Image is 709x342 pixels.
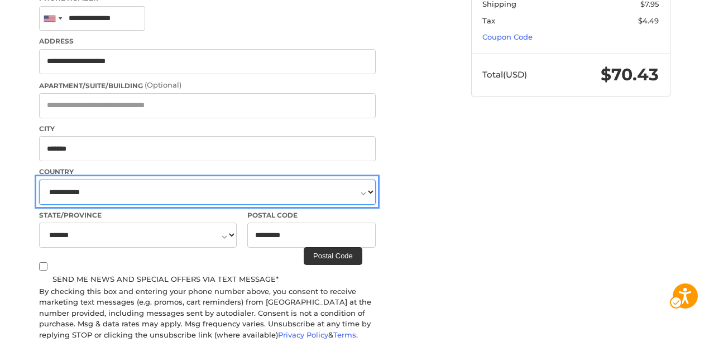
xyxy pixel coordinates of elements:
[601,64,659,85] span: $70.43
[333,330,356,339] a: Terms
[39,93,376,118] input: Apartment/Suite/Building (Optional)
[40,7,65,31] div: United States: +1
[39,167,376,177] label: Country
[661,306,709,342] iframe: Google Iframe
[247,210,376,220] label: Postal Code
[39,49,376,74] input: Address
[482,16,495,25] span: Tax
[39,274,376,283] label: Send me news and special offers via text message*
[638,16,659,25] span: $4.49
[39,286,376,341] div: By checking this box and entering your phone number above, you consent to receive marketing text ...
[39,223,237,248] select: State/Province
[39,6,145,31] input: Phone Number. +1 201-555-0123
[39,136,376,161] input: City
[278,330,328,339] a: Privacy Policy
[145,80,181,89] small: (Optional)
[39,36,376,46] label: Address
[39,262,47,271] input: Send me news and special offers via text message*
[247,223,376,248] input: Postal Code
[39,80,376,91] label: Apartment/Suite/Building
[39,180,376,205] select: Country
[482,69,527,80] span: Total (USD)
[39,124,376,134] label: City
[39,210,237,220] label: State/Province
[482,32,533,41] a: Coupon Code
